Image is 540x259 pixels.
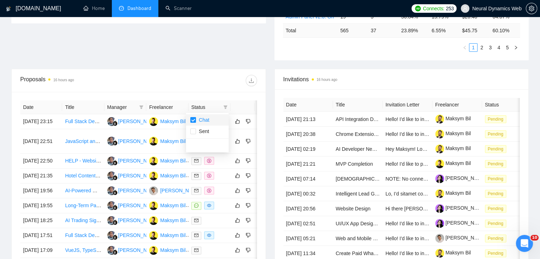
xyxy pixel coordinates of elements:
span: dislike [246,119,251,124]
td: VueJS, TypeScript, Tailwind CSS Developer Needed [62,243,104,258]
img: AS [107,186,116,195]
li: 2 [478,43,486,52]
span: 10 [530,235,539,241]
img: gigradar-bm.png [113,205,118,210]
a: MBMaksym Bil [149,138,186,144]
img: c1wrproCOH-ByKW70fP-dyR8k5-J0NLHasQJFCvSRfoHOic3UMG-pD6EuZQq3S0jyz [435,174,444,183]
span: filter [222,102,229,112]
img: upwork-logo.png [415,6,421,11]
td: JavaScript and Python developer needed to work on Google Media Pipeline [62,129,104,154]
a: Long-Term Partnership: Technical Expert for Automation & AI-Based Systems [65,203,235,208]
button: dislike [244,156,252,165]
img: MB [149,117,158,126]
span: Pending [485,235,506,242]
a: MBMaksym Bil [149,158,186,163]
span: like [235,203,240,208]
img: gigradar-bm.png [113,220,118,225]
td: Full Stack Developer for SaaS dashboard (React & Node) [62,114,104,129]
button: like [233,231,242,239]
td: [DATE] 22:51 [20,129,62,154]
div: Maksym Bil [160,231,186,239]
td: Full Stack Developer Needed for Fintech Web App [62,228,104,243]
a: Maksym Bil [435,145,471,151]
a: AS[PERSON_NAME] [107,232,159,238]
td: [DATE] 23:15 [20,114,62,129]
div: Maksym Bil [160,202,186,209]
span: user [463,6,468,11]
span: Pending [485,115,506,123]
img: gigradar-bm.png [113,235,118,240]
a: Maksym Bil [435,116,471,121]
th: Manager [104,100,146,114]
a: UI/UX App Designer (Expert) — Social Media Platform, Modern Product Design, Long-Term [336,221,537,226]
a: AI-Powered Music Theory Web Application Developer [65,188,183,193]
button: like [233,186,242,195]
time: 16 hours ago [317,78,337,82]
img: c1AlYDFYbuxMHegs0NCa8Xv8HliH1CzkfE6kDB-pnfyy_5Yrd6IxOiw9sHaUmVfAsS [435,189,444,198]
span: like [235,138,240,144]
a: MBMaksym Bil [149,232,186,238]
span: dollar [207,173,211,178]
img: MB [149,231,158,240]
img: MK [149,186,158,195]
a: Pending [485,116,509,122]
button: dislike [244,231,252,239]
span: mail [194,233,198,237]
div: [PERSON_NAME] [118,216,159,224]
span: like [235,247,240,253]
span: Invitations [283,75,520,84]
div: Maksym Bil [160,216,186,224]
span: Status [191,103,220,111]
th: Status [482,98,532,112]
td: [DATE] 19:56 [20,183,62,198]
a: Pending [485,146,509,151]
td: API Integration Developer – PioneerRx & Podium (Automated SMS Messaging) [333,112,383,127]
img: c1AlYDFYbuxMHegs0NCa8Xv8HliH1CzkfE6kDB-pnfyy_5Yrd6IxOiw9sHaUmVfAsS [435,115,444,123]
td: MVP Completion [333,156,383,171]
img: c1AlYDFYbuxMHegs0NCa8Xv8HliH1CzkfE6kDB-pnfyy_5Yrd6IxOiw9sHaUmVfAsS [435,249,444,258]
td: [DATE] 05:21 [283,231,333,246]
a: Intelligent Lead Generation + Scoring & AI Outreach System Build [336,191,481,197]
span: right [514,45,518,50]
span: Pending [485,130,506,138]
div: Proposals [20,75,138,86]
img: MB [149,137,158,145]
a: Maksym Bil [435,190,471,196]
img: gigradar-bm.png [113,160,118,165]
span: mail [194,218,198,222]
th: Title [333,98,383,112]
a: setting [526,6,537,11]
td: Hotel Content Automation [62,169,104,183]
button: left [460,43,469,52]
span: setting [526,6,537,11]
div: [PERSON_NAME] [118,157,159,165]
img: AS [107,117,116,126]
span: dislike [246,217,251,223]
button: like [233,156,242,165]
div: Maksym Bil [160,246,186,254]
a: Pending [485,161,509,166]
img: AS [107,156,116,165]
a: Chrome Extension Developer Finish MVP & Publish to Chrome Web Store [336,131,499,137]
a: Full Stack Developer for SaaS dashboard (React & Node) [65,119,192,124]
div: [PERSON_NAME] [118,246,159,254]
img: AS [107,137,116,145]
td: Long-Term Partnership: Technical Expert for Automation & AI-Based Systems [62,198,104,213]
a: Maksym Bil [435,131,471,136]
a: [PERSON_NAME] [435,235,486,241]
button: setting [526,3,537,14]
img: c1wrproCOH-ByKW70fP-dyR8k5-J0NLHasQJFCvSRfoHOic3UMG-pD6EuZQq3S0jyz [435,219,444,228]
li: Previous Page [460,43,469,52]
span: dashboard [119,6,124,11]
th: Title [62,100,104,114]
button: dislike [244,201,252,210]
a: AS[PERSON_NAME] [107,187,159,193]
span: eye [207,233,211,237]
a: Website Design [336,206,371,211]
span: Pending [485,160,506,168]
a: homeHome [83,5,105,11]
a: Pending [485,176,509,181]
td: [DATE] 20:56 [283,201,333,216]
a: 1 [469,44,477,51]
th: Freelancer [146,100,188,114]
